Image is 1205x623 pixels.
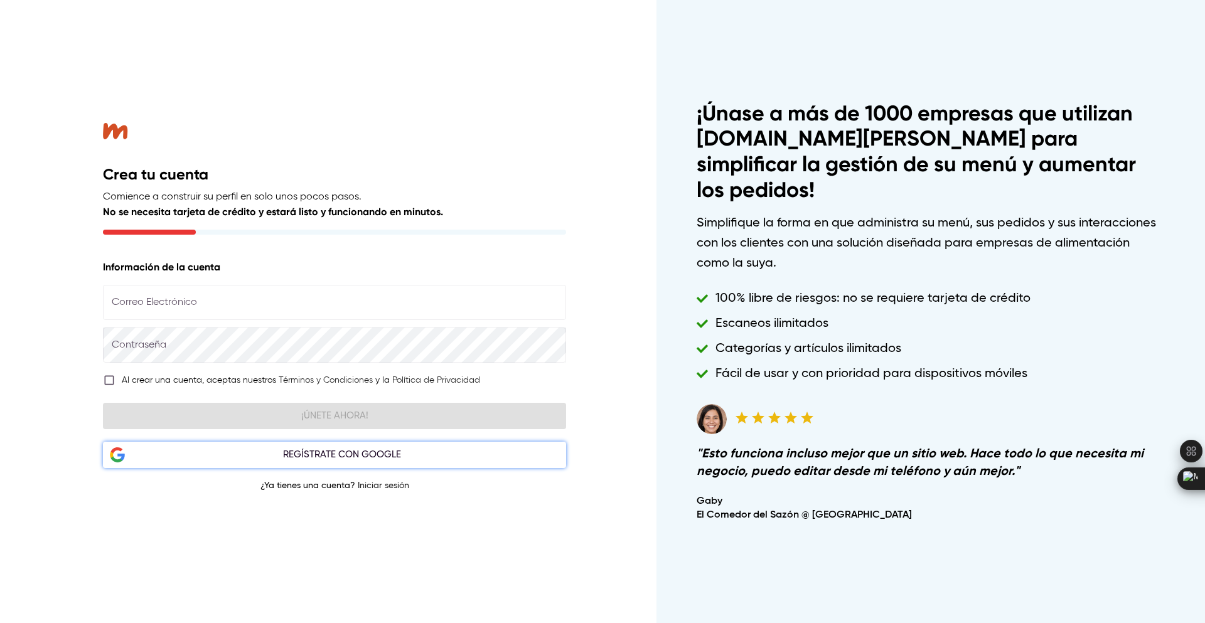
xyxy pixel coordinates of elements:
p: Comience a construir su perfil en solo unos pocos pasos. [103,189,566,205]
div: Al crear una cuenta, aceptas nuestros y la [122,373,480,388]
button: Google LogoRegístrate con Google [103,442,566,468]
h6: Fácil de usar y con prioridad para dispositivos móviles [715,364,1027,384]
p: ¿Ya tienes una cuenta? [103,481,566,491]
h2: Crea tu cuenta [103,164,566,184]
a: Términos y Condiciones [279,376,373,385]
a: Política de Privacidad [392,376,480,385]
h6: Gaby El Comedor del Sazón @ [GEOGRAPHIC_DATA] [697,494,1165,523]
p: No se necesita tarjeta de crédito y estará listo y funcionando en minutos. [103,205,566,220]
p: Información de la cuenta [103,260,566,275]
h6: " Esto funciona incluso mejor que un sitio web. Hace todo lo que necesita mi negocio, puedo edita... [697,444,1165,479]
h6: Categorías y artículos ilimitados [715,339,901,359]
h6: 100% libre de riesgos: no se requiere tarjeta de crédito [715,289,1031,309]
img: Google Logo [110,447,125,463]
a: Iniciar sesión [358,481,409,490]
h6: Simplifique la forma en que administra su menú, sus pedidos y sus interacciones con los clientes ... [697,213,1165,274]
h6: Escaneos ilimitados [715,314,828,334]
div: Regístrate con Google [125,447,559,463]
h1: ¡Únase a más de 1000 empresas que utilizan [DOMAIN_NAME][PERSON_NAME] para simplificar la gestión... [697,101,1165,203]
img: Testimonial avatar [697,404,727,434]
